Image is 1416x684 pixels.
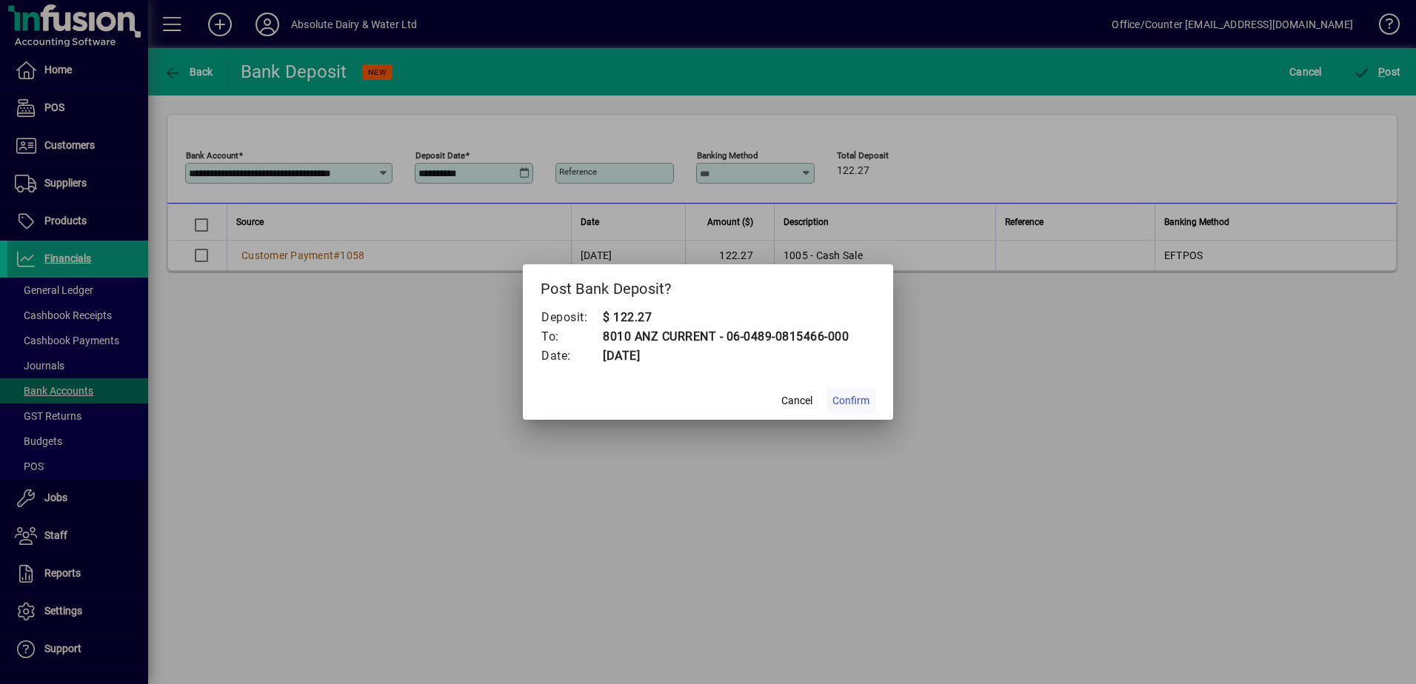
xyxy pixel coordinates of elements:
[602,346,849,366] td: [DATE]
[541,308,602,327] td: Deposit:
[523,264,893,307] h2: Post Bank Deposit?
[781,393,812,409] span: Cancel
[773,387,821,414] button: Cancel
[541,346,602,366] td: Date:
[832,393,869,409] span: Confirm
[826,387,875,414] button: Confirm
[602,327,849,346] td: 8010 ANZ CURRENT - 06-0489-0815466-000
[602,308,849,327] td: $ 122.27
[541,327,602,346] td: To:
